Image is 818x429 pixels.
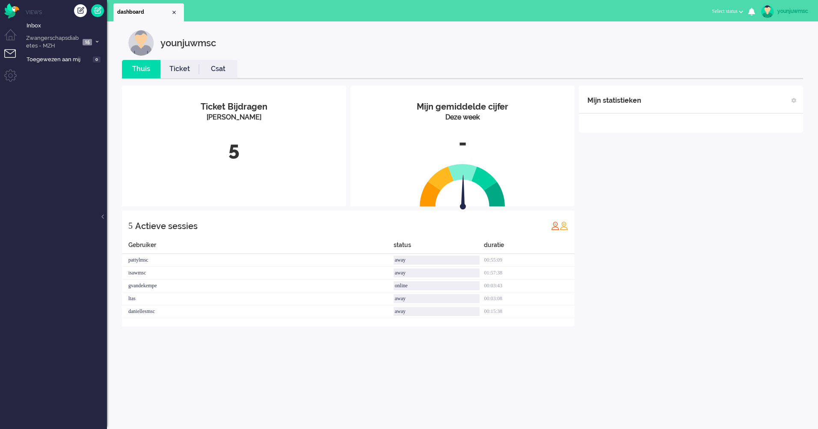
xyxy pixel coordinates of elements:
div: 5 [128,217,133,234]
div: isawmsc [122,267,394,280]
li: Ticket [160,60,199,78]
img: flow_omnibird.svg [4,3,19,18]
div: away [394,294,480,303]
span: 15 [83,39,92,45]
div: 5 [128,135,340,164]
div: 01:57:38 [484,267,575,280]
img: avatar [761,5,774,18]
div: Gebruiker [122,241,394,254]
a: younjuwmsc [759,5,809,18]
div: Actieve sessies [135,217,198,235]
div: Mijn gemiddelde cijfer [357,101,568,113]
img: arrow.svg [445,175,481,212]
a: Csat [199,64,237,74]
span: dashboard [117,9,171,16]
div: online [394,281,480,290]
li: Csat [199,60,237,78]
button: Select status [707,5,748,18]
li: Admin menu [4,69,24,89]
div: duratie [484,241,575,254]
a: Inbox [25,21,107,30]
div: - [357,129,568,157]
div: gvandekempe [122,280,394,292]
img: profile_orange.svg [560,221,568,230]
div: Creëer ticket [74,4,87,17]
li: Tickets menu [4,49,24,69]
div: daniellesmsc [122,305,394,318]
a: Thuis [122,64,160,74]
div: away [394,307,480,316]
li: Views [26,9,107,16]
a: Toegewezen aan mij 0 [25,54,107,64]
img: profile_red.svg [551,221,560,230]
li: Thuis [122,60,160,78]
div: younjuwmsc [777,7,809,15]
div: Close tab [171,9,178,16]
div: pattylmsc [122,254,394,267]
div: Deze week [357,113,568,122]
li: Dashboard [113,3,184,21]
div: 00:03:43 [484,280,575,292]
span: Zwangerschapsdiabetes - MZH [25,34,80,50]
a: Quick Ticket [91,4,104,17]
li: Select status [707,3,748,21]
div: [PERSON_NAME] [128,113,340,122]
img: semi_circle.svg [420,164,505,207]
div: 00:55:09 [484,254,575,267]
a: Omnidesk [4,6,19,12]
span: 0 [93,57,101,63]
div: Mijn statistieken [587,92,641,109]
div: 00:03:08 [484,292,575,305]
div: younjuwmsc [160,30,216,56]
div: 00:15:38 [484,305,575,318]
a: Ticket [160,64,199,74]
div: Ticket Bijdragen [128,101,340,113]
div: away [394,256,480,265]
img: customer.svg [128,30,154,56]
span: Select status [712,8,738,14]
div: away [394,268,480,277]
li: Dashboard menu [4,29,24,48]
div: status [394,241,484,254]
span: Toegewezen aan mij [27,56,90,64]
div: ltas [122,292,394,305]
span: Inbox [27,22,107,30]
